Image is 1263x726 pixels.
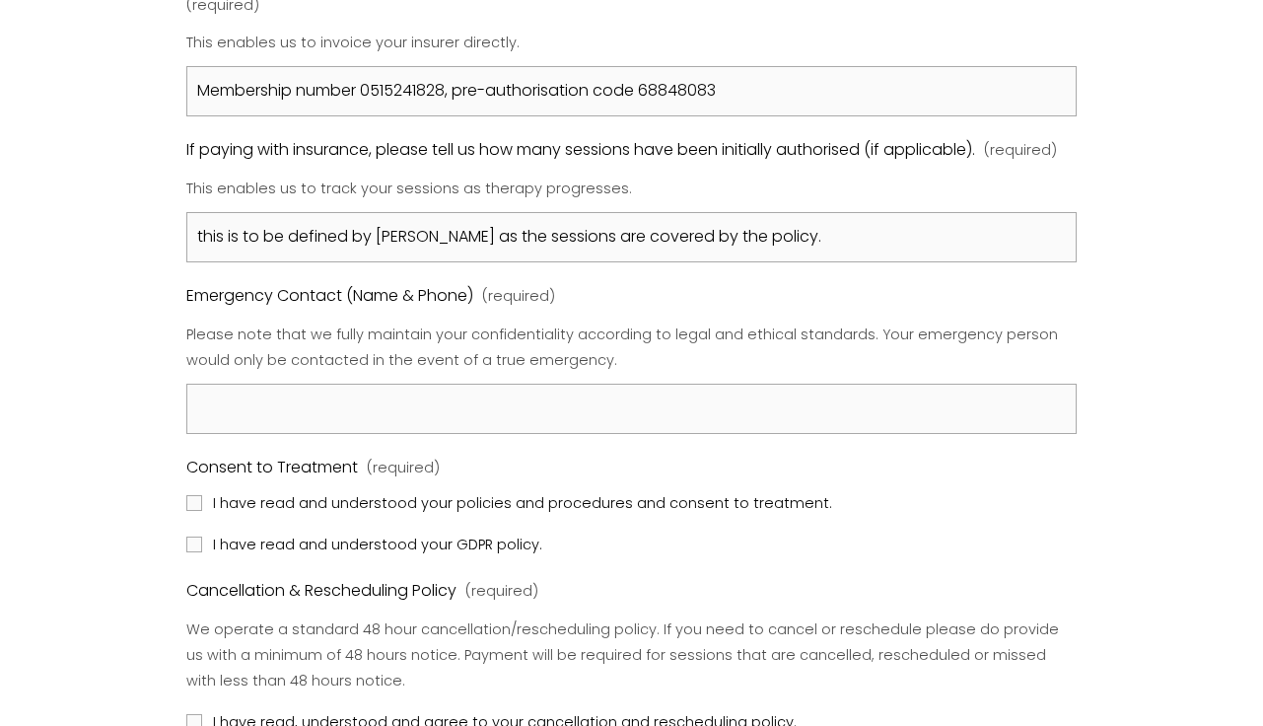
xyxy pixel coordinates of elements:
p: This enables us to track your sessions as therapy progresses. [186,169,1077,208]
span: (required) [984,137,1057,163]
span: I have read and understood your GDPR policy. [213,532,542,557]
p: This enables us to invoice your insurer directly. [186,23,1077,62]
span: I have read and understood your policies and procedures and consent to treatment. [213,490,832,516]
span: (required) [465,578,538,604]
p: Please note that we fully maintain your confidentiality according to legal and ethical standards.... [186,315,1077,381]
span: Consent to Treatment [186,454,358,482]
span: (required) [482,283,555,309]
span: Emergency Contact (Name & Phone) [186,282,473,311]
span: (required) [367,455,440,480]
input: I have read and understood your GDPR policy. [186,537,202,552]
p: We operate a standard 48 hour cancellation/rescheduling policy. If you need to cancel or reschedu... [186,610,1077,701]
span: Cancellation & Rescheduling Policy [186,577,456,606]
span: If paying with insurance, please tell us how many sessions have been initially authorised (if app... [186,136,975,165]
input: I have read and understood your policies and procedures and consent to treatment. [186,495,202,511]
